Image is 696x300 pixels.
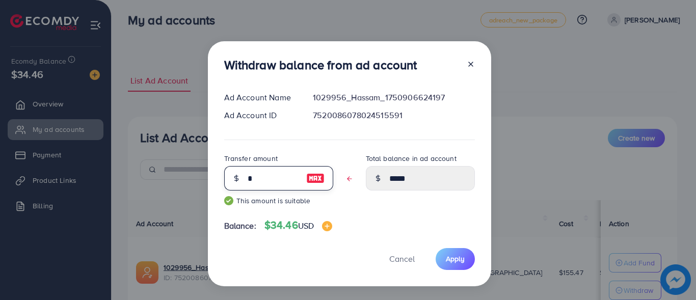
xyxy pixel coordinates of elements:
span: Balance: [224,220,256,232]
button: Apply [436,248,475,270]
div: Ad Account Name [216,92,305,103]
label: Transfer amount [224,153,278,163]
small: This amount is suitable [224,196,333,206]
label: Total balance in ad account [366,153,457,163]
div: Ad Account ID [216,110,305,121]
div: 7520086078024515591 [305,110,483,121]
button: Cancel [377,248,427,270]
span: Apply [446,254,465,264]
span: USD [298,220,314,231]
h4: $34.46 [264,219,332,232]
img: guide [224,196,233,205]
span: Cancel [389,253,415,264]
img: image [322,221,332,231]
h3: Withdraw balance from ad account [224,58,417,72]
img: image [306,172,325,184]
div: 1029956_Hassam_1750906624197 [305,92,483,103]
